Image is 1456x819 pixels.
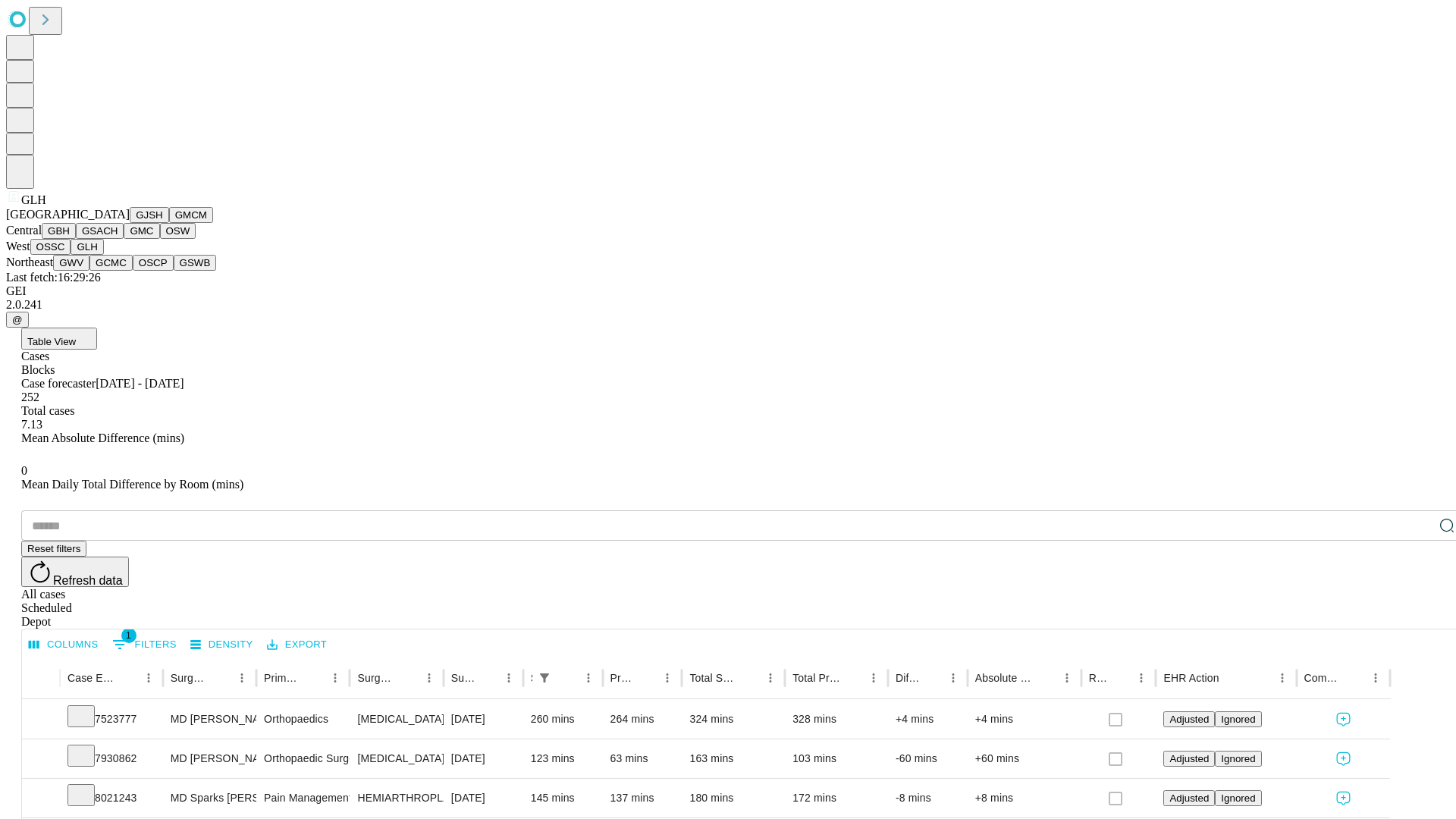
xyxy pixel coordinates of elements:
div: Primary Service [264,672,302,684]
span: GLH [21,193,46,206]
span: Mean Absolute Difference (mins) [21,431,184,444]
button: Menu [578,667,599,689]
button: GCMC [89,255,133,271]
button: Menu [419,667,440,689]
span: Total cases [21,404,74,417]
button: Sort [117,667,138,689]
div: [DATE] [451,700,516,739]
span: 0 [21,464,27,477]
div: Surgery Name [357,672,395,684]
button: Menu [657,667,678,689]
span: Ignored [1221,714,1255,725]
button: Sort [303,667,325,689]
span: Ignored [1221,753,1255,764]
div: Case Epic Id [67,672,115,684]
div: [DATE] [451,779,516,817]
div: 264 mins [610,700,675,739]
button: Expand [30,707,52,733]
button: Sort [477,667,498,689]
button: Menu [943,667,964,689]
button: Sort [1221,667,1242,689]
span: [GEOGRAPHIC_DATA] [6,208,130,221]
div: Surgery Date [451,672,475,684]
div: GEI [6,284,1450,298]
button: GMC [124,223,159,239]
button: Select columns [25,633,102,657]
div: [MEDICAL_DATA] SPINE POSTERIOR OR POSTERIOR LATERAL WITH [MEDICAL_DATA] [MEDICAL_DATA], COMBINED [357,700,435,739]
button: Adjusted [1163,751,1215,767]
span: Ignored [1221,792,1255,804]
span: Mean Daily Total Difference by Room (mins) [21,478,243,491]
button: GJSH [130,207,169,223]
div: 163 mins [689,739,777,778]
div: +4 mins [896,700,960,739]
button: Export [263,633,331,657]
button: Expand [30,746,52,773]
div: Total Predicted Duration [792,672,840,684]
div: Orthopaedic Surgery [264,739,342,778]
button: Menu [863,667,884,689]
button: OSW [160,223,196,239]
div: Absolute Difference [975,672,1034,684]
span: West [6,240,30,253]
div: 8021243 [67,779,155,817]
button: Sort [842,667,863,689]
div: 103 mins [792,739,880,778]
button: Refresh data [21,557,129,587]
button: OSCP [133,255,174,271]
span: @ [12,314,23,325]
div: Pain Management [264,779,342,817]
div: Surgeon Name [171,672,209,684]
div: 63 mins [610,739,675,778]
span: Refresh data [53,574,123,587]
div: 2.0.241 [6,298,1450,312]
button: Expand [30,786,52,812]
div: +8 mins [975,779,1074,817]
div: +4 mins [975,700,1074,739]
div: 145 mins [531,779,595,817]
button: Sort [921,667,943,689]
button: Adjusted [1163,790,1215,806]
button: Table View [21,328,97,350]
span: 1 [121,628,136,643]
div: 324 mins [689,700,777,739]
button: GWV [53,255,89,271]
div: EHR Action [1163,672,1219,684]
span: Adjusted [1169,792,1209,804]
button: Menu [1056,667,1078,689]
div: +60 mins [975,739,1074,778]
button: Menu [760,667,781,689]
button: GSACH [76,223,124,239]
div: Orthopaedics [264,700,342,739]
div: 180 mins [689,779,777,817]
button: Ignored [1215,790,1261,806]
div: Scheduled In Room Duration [531,672,532,684]
span: Adjusted [1169,753,1209,764]
div: Predicted In Room Duration [610,672,635,684]
div: Comments [1304,672,1342,684]
div: MD Sparks [PERSON_NAME] Md [171,779,249,817]
span: Last fetch: 16:29:26 [6,271,101,284]
button: GLH [71,239,103,255]
button: Ignored [1215,751,1261,767]
button: Sort [1109,667,1131,689]
span: 252 [21,391,39,403]
button: Sort [397,667,419,689]
span: [DATE] - [DATE] [96,377,184,390]
button: @ [6,312,29,328]
button: Show filters [108,632,180,657]
span: Adjusted [1169,714,1209,725]
button: Sort [210,667,231,689]
button: Show filters [534,667,555,689]
div: 260 mins [531,700,595,739]
div: -8 mins [896,779,960,817]
button: Sort [739,667,760,689]
button: Menu [1272,667,1293,689]
div: [MEDICAL_DATA] [MEDICAL_DATA] [MEDICAL_DATA] [357,739,435,778]
div: 172 mins [792,779,880,817]
div: 7523777 [67,700,155,739]
button: Sort [635,667,657,689]
div: -60 mins [896,739,960,778]
div: [DATE] [451,739,516,778]
span: Case forecaster [21,377,96,390]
